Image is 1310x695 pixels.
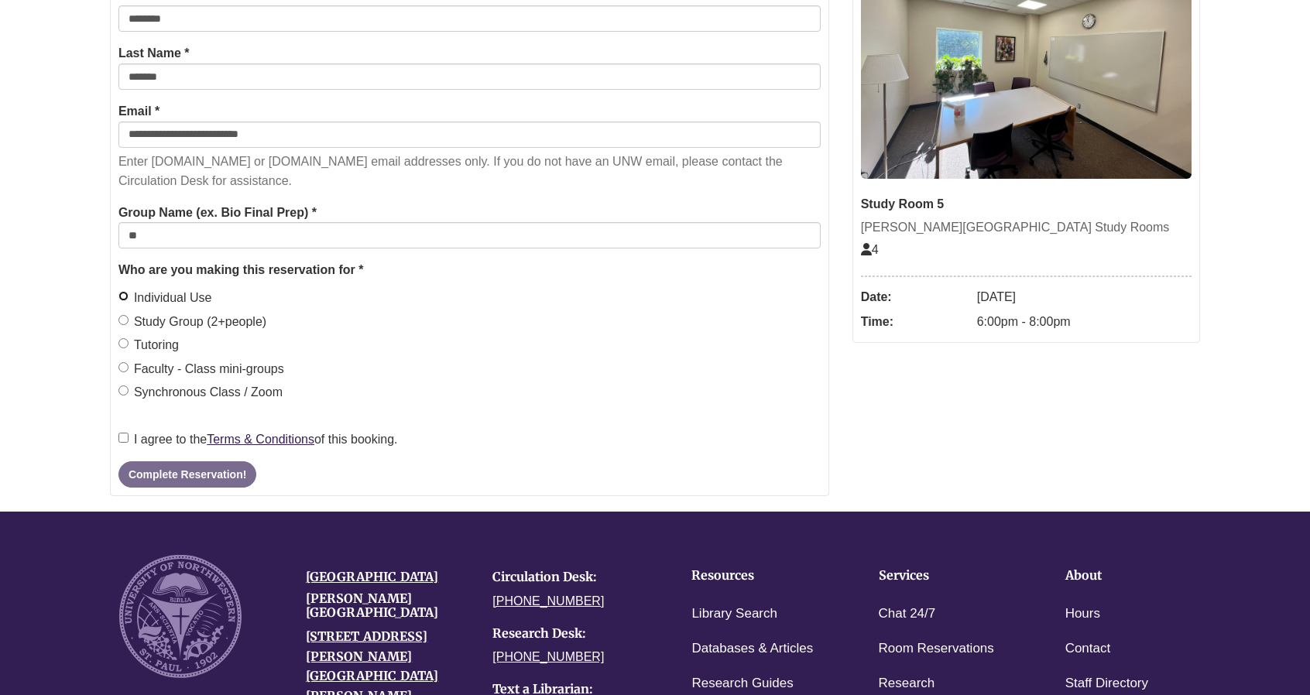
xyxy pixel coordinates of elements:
a: Contact [1065,638,1111,660]
p: Enter [DOMAIN_NAME] or [DOMAIN_NAME] email addresses only. If you do not have an UNW email, pleas... [118,152,821,191]
h4: [PERSON_NAME][GEOGRAPHIC_DATA] [306,592,469,619]
dt: Date: [861,285,969,310]
h4: Circulation Desk: [492,570,656,584]
a: Room Reservations [879,638,994,660]
img: UNW seal [119,555,242,677]
h4: About [1065,569,1204,583]
dt: Time: [861,310,969,334]
a: Chat 24/7 [879,603,936,625]
dd: [DATE] [977,285,1192,310]
dd: 6:00pm - 8:00pm [977,310,1192,334]
a: Staff Directory [1065,673,1148,695]
input: Tutoring [118,338,129,348]
div: [PERSON_NAME][GEOGRAPHIC_DATA] Study Rooms [861,217,1192,238]
a: Hours [1065,603,1100,625]
a: Terms & Conditions [207,433,314,446]
div: Study Room 5 [861,194,1192,214]
h4: Research Desk: [492,627,656,641]
input: Synchronous Class / Zoom [118,385,129,395]
span: The capacity of this space [861,243,879,256]
a: Library Search [691,603,777,625]
input: I agree to theTerms & Conditionsof this booking. [118,433,129,443]
input: Faculty - Class mini-groups [118,362,129,372]
label: Group Name (ex. Bio Final Prep) * [118,203,317,223]
label: Faculty - Class mini-groups [118,359,284,379]
h4: Services [879,569,1017,583]
label: I agree to the of this booking. [118,430,398,450]
label: Tutoring [118,335,179,355]
label: Individual Use [118,288,212,308]
input: Individual Use [118,291,129,301]
a: [PHONE_NUMBER] [492,594,604,608]
a: Research Guides [691,673,793,695]
label: Email * [118,101,159,122]
a: Databases & Articles [691,638,813,660]
a: [PHONE_NUMBER] [492,650,604,663]
input: Study Group (2+people) [118,315,129,325]
button: Complete Reservation! [118,461,256,488]
legend: Who are you making this reservation for * [118,260,821,280]
label: Last Name * [118,43,190,63]
label: Synchronous Class / Zoom [118,382,283,402]
a: [GEOGRAPHIC_DATA] [306,569,438,584]
h4: Resources [691,569,830,583]
label: Study Group (2+people) [118,312,266,332]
